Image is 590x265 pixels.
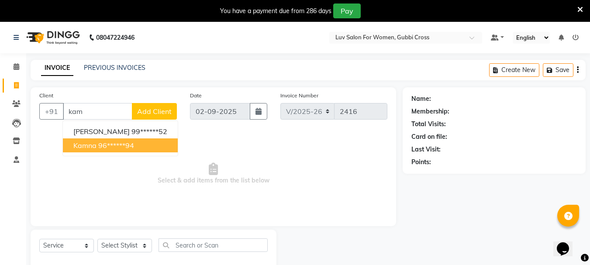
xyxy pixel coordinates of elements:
[96,25,135,50] b: 08047224946
[411,94,431,103] div: Name:
[190,92,202,100] label: Date
[411,132,447,141] div: Card on file:
[73,127,130,136] span: [PERSON_NAME]
[411,158,431,167] div: Points:
[137,107,172,116] span: Add Client
[411,107,449,116] div: Membership:
[41,60,73,76] a: INVOICE
[411,120,446,129] div: Total Visits:
[553,230,581,256] iframe: chat widget
[132,103,177,120] button: Add Client
[220,7,331,16] div: You have a payment due from 286 days
[489,63,539,77] button: Create New
[543,63,573,77] button: Save
[280,92,318,100] label: Invoice Number
[22,25,82,50] img: logo
[63,103,132,120] input: Search by Name/Mobile/Email/Code
[84,64,145,72] a: PREVIOUS INVOICES
[73,141,97,150] span: Kamna
[39,103,64,120] button: +91
[411,145,441,154] div: Last Visit:
[39,130,387,217] span: Select & add items from the list below
[39,92,53,100] label: Client
[159,238,268,252] input: Search or Scan
[333,3,361,18] button: Pay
